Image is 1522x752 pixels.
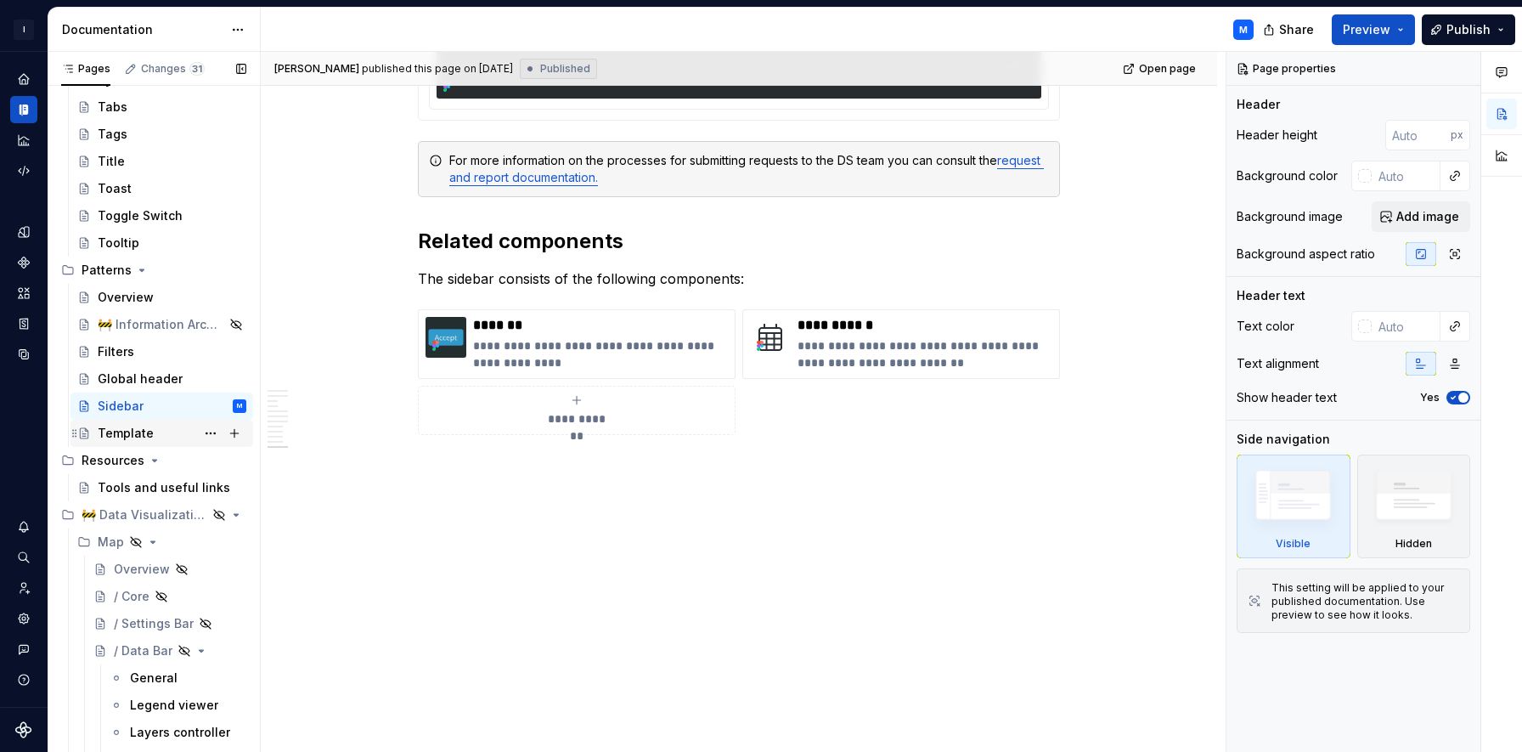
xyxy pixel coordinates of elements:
button: I [3,11,44,48]
button: Preview [1332,14,1415,45]
div: / Data Bar [114,642,172,659]
div: Title [98,153,125,170]
span: Preview [1343,21,1390,38]
div: Tools and useful links [98,479,230,496]
div: Patterns [82,262,132,279]
div: Header height [1237,127,1317,144]
span: 31 [189,62,205,76]
a: Title [70,148,253,175]
a: / Settings Bar [87,610,253,637]
a: Invite team [10,574,37,602]
p: The sidebar consists of the following components: [418,269,1060,289]
a: Overview [70,284,253,311]
span: Publish [1446,21,1491,38]
div: Text color [1237,318,1294,335]
div: Tooltip [98,235,139,252]
a: Toggle Switch [70,202,253,229]
div: Resources [82,452,144,469]
a: Analytics [10,127,37,154]
div: General [130,670,178,687]
div: Show header text [1237,389,1337,406]
div: Visible [1276,537,1311,551]
div: Data sources [10,341,37,368]
a: Layers controller [103,719,253,746]
a: Settings [10,605,37,632]
a: Tools and useful links [70,474,253,501]
a: Code automation [10,157,37,184]
input: Auto [1372,161,1440,191]
div: Header text [1237,287,1305,304]
div: Notifications [10,513,37,540]
a: Design tokens [10,218,37,246]
div: Side navigation [1237,431,1330,448]
a: Assets [10,280,37,307]
div: Tags [98,126,127,143]
div: This setting will be applied to your published documentation. Use preview to see how it looks. [1271,581,1459,622]
button: Add image [1372,201,1470,232]
div: I [14,20,34,40]
div: 🚧 Data Visualization [82,506,207,523]
div: Tabs [98,99,127,116]
img: 90f74558-5bd1-4905-bb5f-bcdcc5dde67a.png [426,317,466,358]
a: / Data Bar [87,637,253,664]
button: Publish [1422,14,1515,45]
div: Filters [98,343,134,360]
div: Legend viewer [130,697,218,714]
div: Layers controller [130,724,230,741]
a: General [103,664,253,692]
div: Template [98,425,154,442]
button: Contact support [10,636,37,663]
span: Add image [1396,208,1459,225]
div: Pages [61,62,110,76]
a: SidebarM [70,393,253,420]
a: Filters [70,338,253,365]
div: Map [98,534,124,551]
span: Published [540,62,590,76]
a: Components [10,249,37,276]
div: / Core [114,588,149,605]
div: Documentation [62,21,223,38]
a: Tabs [70,93,253,121]
div: Background aspect ratio [1237,246,1375,263]
div: M [1239,23,1248,37]
a: Global header [70,365,253,393]
div: Header [1237,96,1280,113]
span: Share [1279,21,1314,38]
div: Global header [98,370,183,387]
a: Toast [70,175,253,202]
a: Documentation [10,96,37,123]
a: Tooltip [70,229,253,257]
div: Sidebar [98,398,144,415]
input: Auto [1385,120,1451,150]
a: 🚧 Information Architecture [70,311,253,338]
a: / Core [87,583,253,610]
div: Map [70,529,253,556]
div: Hidden [1357,455,1471,558]
div: 🚧 Data Visualization [54,501,253,529]
div: Overview [98,289,154,306]
a: Storybook stories [10,310,37,337]
div: published this page on [DATE] [362,62,513,76]
button: Search ⌘K [10,544,37,571]
div: 🚧 Information Architecture [98,316,224,333]
a: Home [10,65,37,93]
div: Overview [114,561,170,578]
div: Changes [141,62,205,76]
input: Auto [1372,311,1440,342]
div: Visible [1237,455,1350,558]
div: M [237,398,242,415]
label: Yes [1420,391,1440,404]
div: Background color [1237,167,1338,184]
svg: Supernova Logo [15,721,32,738]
